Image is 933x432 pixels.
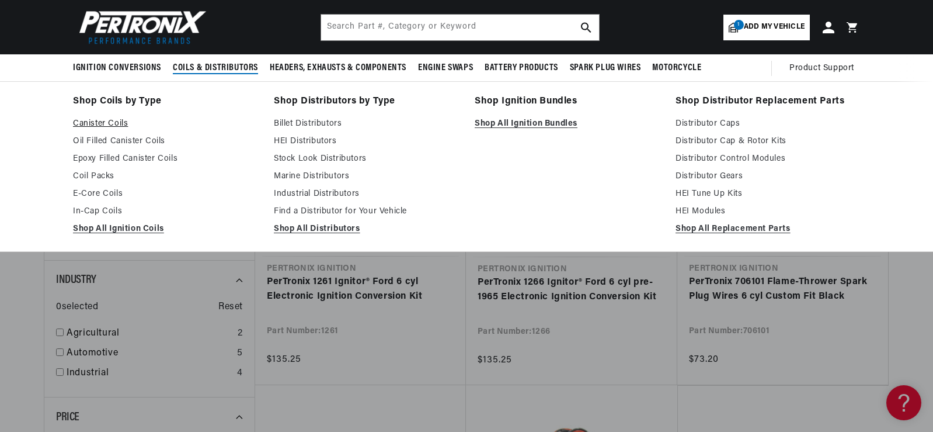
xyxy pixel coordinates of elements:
a: Distributor Control Modules [676,152,860,166]
a: Marine Distributors [274,170,458,184]
a: Billet Distributors [274,117,458,131]
a: Shop All Ignition Bundles [475,117,659,131]
summary: Ignition Conversions [73,54,167,82]
summary: Headers, Exhausts & Components [264,54,412,82]
span: Battery Products [485,62,558,74]
summary: Coils & Distributors [167,54,264,82]
a: 1Add my vehicle [723,15,810,40]
input: Search Part #, Category or Keyword [321,15,599,40]
summary: Product Support [789,54,860,82]
summary: Battery Products [479,54,564,82]
span: Motorcycle [652,62,701,74]
button: search button [573,15,599,40]
a: Distributor Cap & Rotor Kits [676,134,860,148]
div: 5 [237,346,243,361]
a: Shop All Distributors [274,222,458,236]
span: Industry [56,274,96,286]
a: Shop Ignition Bundles [475,94,659,110]
img: Pertronix [73,7,207,47]
a: Distributor Gears [676,170,860,184]
a: E-Core Coils [73,187,257,201]
a: Industrial Distributors [274,187,458,201]
a: PerTronix 1261 Ignitor® Ford 6 cyl Electronic Ignition Conversion Kit [267,275,454,305]
a: PerTronix 1266 Ignitor® Ford 6 cyl pre-1965 Electronic Ignition Conversion Kit [478,275,666,305]
span: 0 selected [56,300,98,315]
a: PerTronix 706101 Flame-Thrower Spark Plug Wires 6 cyl Custom Fit Black [689,275,876,305]
a: Coil Packs [73,170,257,184]
span: 1 [734,20,744,30]
a: HEI Modules [676,205,860,219]
a: Distributor Caps [676,117,860,131]
a: Shop Coils by Type [73,94,257,110]
a: Stock Look Distributors [274,152,458,166]
summary: Motorcycle [646,54,707,82]
span: Spark Plug Wires [570,62,641,74]
span: Coils & Distributors [173,62,258,74]
span: Engine Swaps [418,62,473,74]
summary: Spark Plug Wires [564,54,647,82]
a: HEI Tune Up Kits [676,187,860,201]
span: Ignition Conversions [73,62,161,74]
a: Find a Distributor for Your Vehicle [274,205,458,219]
span: Headers, Exhausts & Components [270,62,406,74]
a: HEI Distributors [274,134,458,148]
span: Add my vehicle [744,22,805,33]
a: Shop Distributor Replacement Parts [676,94,860,110]
a: Shop All Ignition Coils [73,222,257,236]
a: Agricultural [67,326,233,341]
a: Epoxy Filled Canister Coils [73,152,257,166]
div: 2 [238,326,243,341]
a: Industrial [67,366,232,381]
span: Reset [218,300,243,315]
a: In-Cap Coils [73,205,257,219]
a: Shop Distributors by Type [274,94,458,110]
a: Automotive [67,346,232,361]
div: 4 [237,366,243,381]
span: Product Support [789,62,854,75]
a: Oil Filled Canister Coils [73,134,257,148]
a: Shop All Replacement Parts [676,222,860,236]
a: Canister Coils [73,117,257,131]
summary: Engine Swaps [412,54,479,82]
span: Price [56,412,79,423]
